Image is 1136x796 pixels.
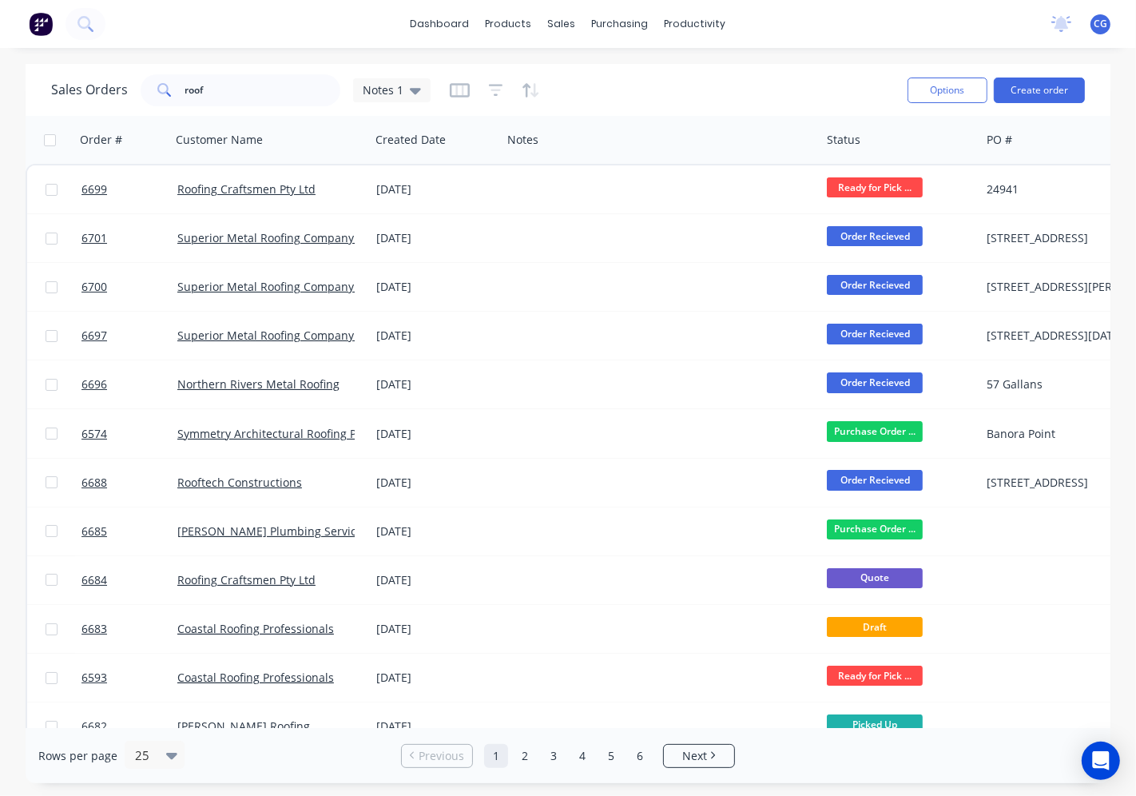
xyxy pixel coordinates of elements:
a: 6593 [81,654,177,702]
div: [DATE] [376,230,495,246]
a: Previous page [402,748,472,764]
a: Next page [664,748,734,764]
a: 6700 [81,263,177,311]
span: 6697 [81,328,107,344]
span: Rows per page [38,748,117,764]
a: Roofing Craftsmen Pty Ltd [177,572,316,587]
a: Superior Metal Roofing Company Pty Ltd [177,279,393,294]
a: 6697 [81,312,177,360]
a: Page 1 is your current page [484,744,508,768]
span: Order Recieved [827,226,923,246]
div: [DATE] [376,376,495,392]
span: Order Recieved [827,275,923,295]
div: purchasing [584,12,657,36]
span: Ready for Pick ... [827,177,923,197]
div: [DATE] [376,475,495,491]
span: Ready for Pick ... [827,666,923,686]
div: [DATE] [376,523,495,539]
a: Page 6 [628,744,652,768]
a: Page 3 [542,744,566,768]
span: CG [1094,17,1107,31]
div: [DATE] [376,426,495,442]
a: Superior Metal Roofing Company Pty Ltd [177,230,393,245]
a: 6684 [81,556,177,604]
span: Picked Up [827,714,923,734]
span: 6574 [81,426,107,442]
span: Purchase Order ... [827,519,923,539]
div: [DATE] [376,572,495,588]
span: 6696 [81,376,107,392]
div: [DATE] [376,670,495,686]
span: 6593 [81,670,107,686]
div: [DATE] [376,279,495,295]
div: [DATE] [376,621,495,637]
a: Rooftech Constructions [177,475,302,490]
span: Order Recieved [827,372,923,392]
span: Next [682,748,707,764]
span: Quote [827,568,923,588]
div: sales [540,12,584,36]
a: Page 2 [513,744,537,768]
ul: Pagination [395,744,741,768]
div: Created Date [375,132,446,148]
span: Draft [827,617,923,637]
a: [PERSON_NAME] Roofing [177,718,310,734]
div: products [478,12,540,36]
span: 6685 [81,523,107,539]
div: Status [827,132,860,148]
span: 6682 [81,718,107,734]
div: PO # [987,132,1012,148]
a: Page 4 [570,744,594,768]
input: Search... [185,74,341,106]
span: 6683 [81,621,107,637]
span: 6700 [81,279,107,295]
div: [DATE] [376,328,495,344]
div: Notes [507,132,538,148]
div: [DATE] [376,181,495,197]
a: 6683 [81,605,177,653]
a: Superior Metal Roofing Company Pty Ltd [177,328,393,343]
span: 6688 [81,475,107,491]
span: Notes 1 [363,82,403,98]
div: [DATE] [376,718,495,734]
a: 6688 [81,459,177,507]
a: [PERSON_NAME] Plumbing Services [177,523,368,539]
a: 6699 [81,165,177,213]
a: dashboard [403,12,478,36]
span: Order Recieved [827,470,923,490]
a: Roofing Craftsmen Pty Ltd [177,181,316,197]
a: Northern Rivers Metal Roofing [177,376,340,392]
span: Order Recieved [827,324,923,344]
img: Factory [29,12,53,36]
span: Purchase Order ... [827,421,923,441]
span: 6701 [81,230,107,246]
a: 6701 [81,214,177,262]
button: Options [908,78,987,103]
div: Open Intercom Messenger [1082,742,1120,780]
span: 6684 [81,572,107,588]
a: Coastal Roofing Professionals [177,670,334,685]
span: Previous [419,748,464,764]
a: 6685 [81,507,177,555]
a: Coastal Roofing Professionals [177,621,334,636]
button: Create order [994,78,1085,103]
a: Symmetry Architectural Roofing Pty Ltd [177,426,386,441]
a: 6574 [81,410,177,458]
h1: Sales Orders [51,82,128,98]
a: 6682 [81,702,177,750]
span: 6699 [81,181,107,197]
div: Order # [80,132,122,148]
div: productivity [657,12,734,36]
a: Page 5 [599,744,623,768]
a: 6696 [81,360,177,408]
div: Customer Name [176,132,263,148]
